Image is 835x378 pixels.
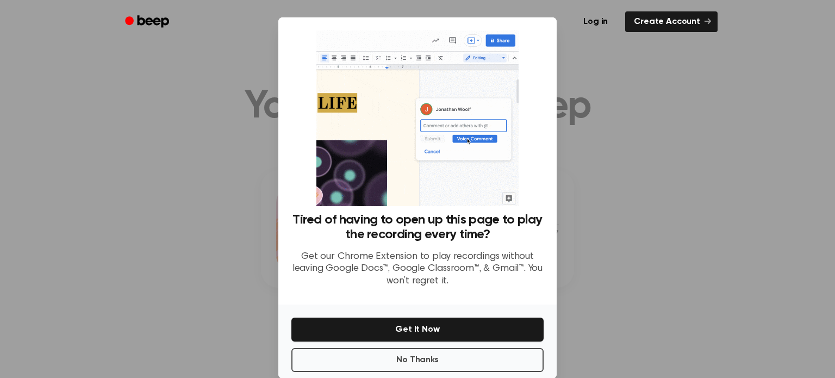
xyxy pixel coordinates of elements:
p: Get our Chrome Extension to play recordings without leaving Google Docs™, Google Classroom™, & Gm... [291,251,544,288]
img: Beep extension in action [316,30,518,206]
a: Beep [117,11,179,33]
a: Log in [572,9,619,34]
a: Create Account [625,11,718,32]
button: No Thanks [291,348,544,372]
h3: Tired of having to open up this page to play the recording every time? [291,213,544,242]
button: Get It Now [291,318,544,342]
